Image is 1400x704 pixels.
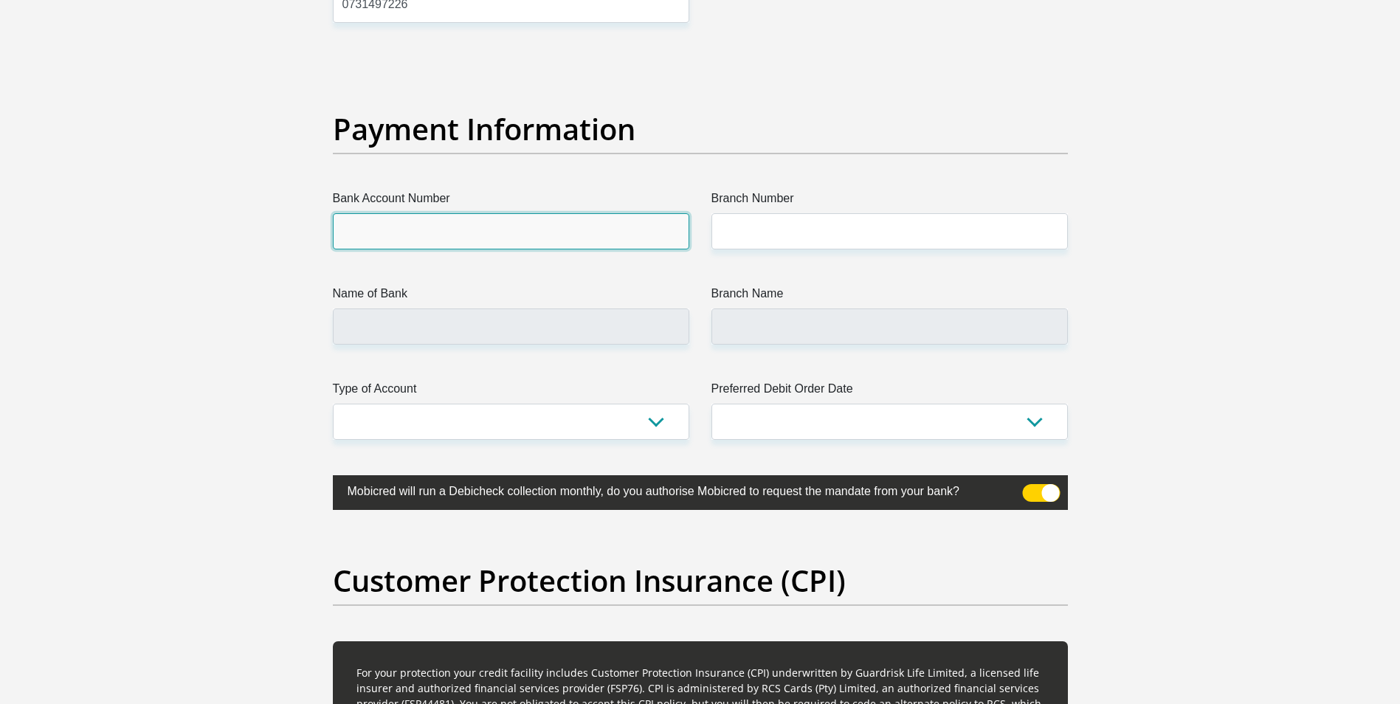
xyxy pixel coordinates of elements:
input: Branch Number [711,213,1068,249]
label: Name of Bank [333,285,689,308]
label: Branch Number [711,190,1068,213]
label: Preferred Debit Order Date [711,380,1068,404]
label: Bank Account Number [333,190,689,213]
label: Mobicred will run a Debicheck collection monthly, do you authorise Mobicred to request the mandat... [333,475,994,504]
h2: Payment Information [333,111,1068,147]
h2: Customer Protection Insurance (CPI) [333,563,1068,598]
input: Bank Account Number [333,213,689,249]
input: Name of Bank [333,308,689,345]
label: Type of Account [333,380,689,404]
label: Branch Name [711,285,1068,308]
input: Branch Name [711,308,1068,345]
